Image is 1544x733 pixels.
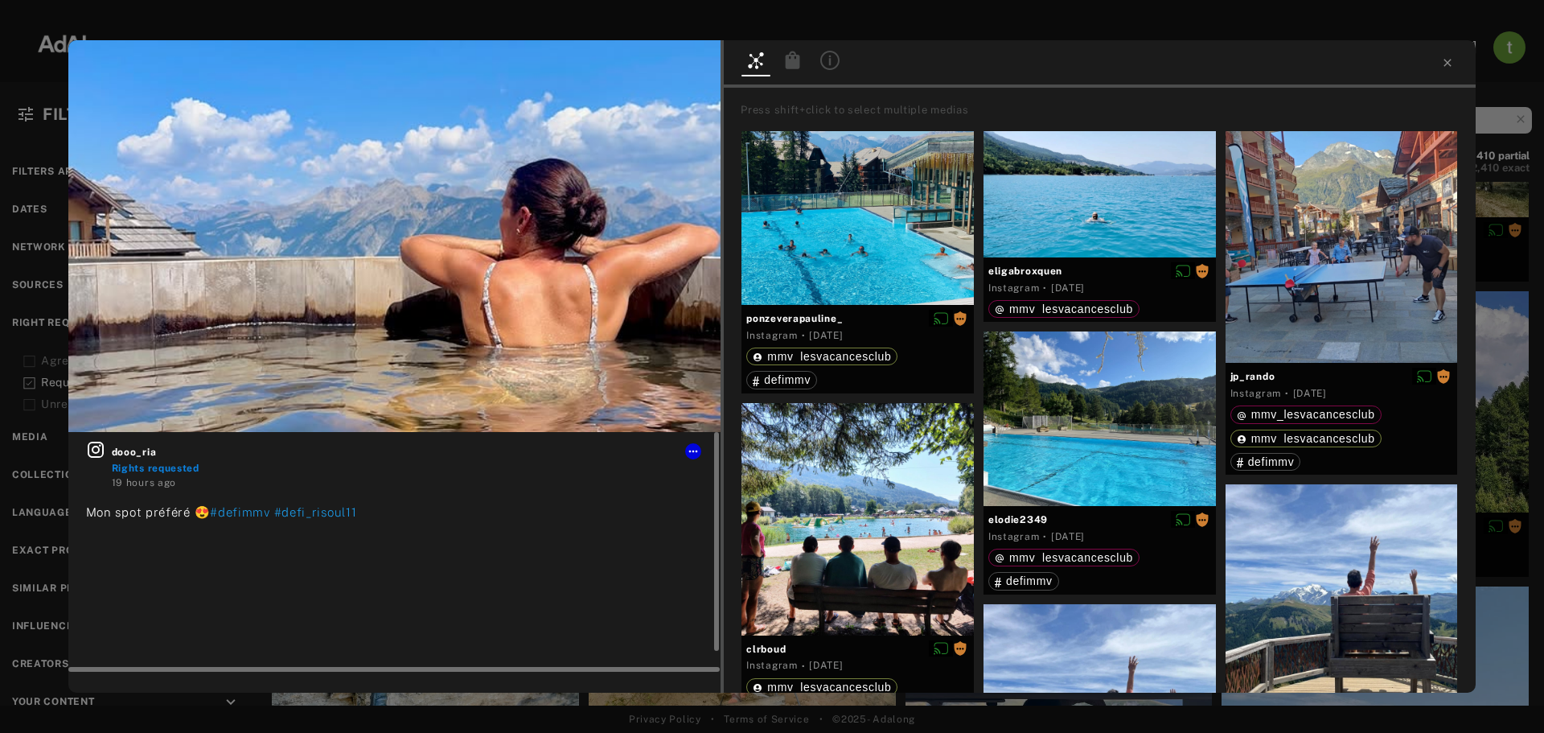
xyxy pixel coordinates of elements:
[753,351,891,362] div: mmv_lesvacancesclub
[112,477,176,488] time: 2025-08-18T19:12:52.000Z
[1248,455,1295,468] span: defimmv
[1251,432,1375,445] span: mmv_lesvacancesclub
[1009,551,1133,564] span: mmv_lesvacancesclub
[995,552,1133,563] div: mmv_lesvacancesclub
[210,505,270,519] span: #defimmv
[68,40,721,432] img: 534315236_17846077119550321_1234786368531421176_n.jpg
[1195,513,1209,525] span: Rights requested
[1009,303,1133,315] span: mmv_lesvacancesclub
[746,642,969,657] span: clrboud
[809,330,843,341] time: 2025-07-31T16:12:28.000Z
[112,445,704,459] span: dooo_ria
[953,643,967,654] span: Rights requested
[1051,531,1085,542] time: 2025-07-09T10:46:19.000Z
[764,373,811,386] span: defimmv
[746,328,797,343] div: Instagram
[1230,386,1281,401] div: Instagram
[1171,511,1195,528] button: Disable diffusion on this media
[988,529,1039,544] div: Instagram
[1285,387,1289,400] span: ·
[1237,456,1295,467] div: defimmv
[1436,370,1451,381] span: Rights requested
[988,513,1211,527] span: elodie2349
[86,505,211,519] span: Mon spot préféré 😍
[767,350,891,363] span: mmv_lesvacancesclub
[1006,574,1053,587] span: defimmv
[753,682,891,693] div: mmv_lesvacancesclub
[1051,282,1085,294] time: 2025-08-12T19:16:39.000Z
[753,374,811,385] div: defimmv
[929,310,953,327] button: Disable diffusion on this media
[1237,433,1375,444] div: mmv_lesvacancesclub
[988,281,1039,295] div: Instagram
[995,303,1133,315] div: mmv_lesvacancesclub
[746,658,797,673] div: Instagram
[274,505,357,519] span: #defi_risoul11
[767,681,891,694] span: mmv_lesvacancesclub
[1230,369,1453,384] span: jp_rando
[1043,282,1047,294] span: ·
[1293,388,1327,399] time: 2025-08-06T21:31:58.000Z
[746,311,969,326] span: ponzeverapauline_
[1195,265,1209,276] span: Rights requested
[995,575,1053,587] div: defimmv
[112,463,199,474] span: Rights requested
[929,640,953,657] button: Disable diffusion on this media
[953,312,967,323] span: Rights requested
[988,264,1211,278] span: eligabroxquen
[1412,368,1436,385] button: Disable diffusion on this media
[1464,656,1544,733] iframe: Chat Widget
[802,660,806,673] span: ·
[1171,262,1195,279] button: Disable diffusion on this media
[741,102,1470,118] div: Press shift+click to select multiple medias
[1237,409,1375,420] div: mmv_lesvacancesclub
[809,660,843,671] time: 2025-08-14T17:21:02.000Z
[1251,408,1375,421] span: mmv_lesvacancesclub
[802,329,806,342] span: ·
[1043,530,1047,543] span: ·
